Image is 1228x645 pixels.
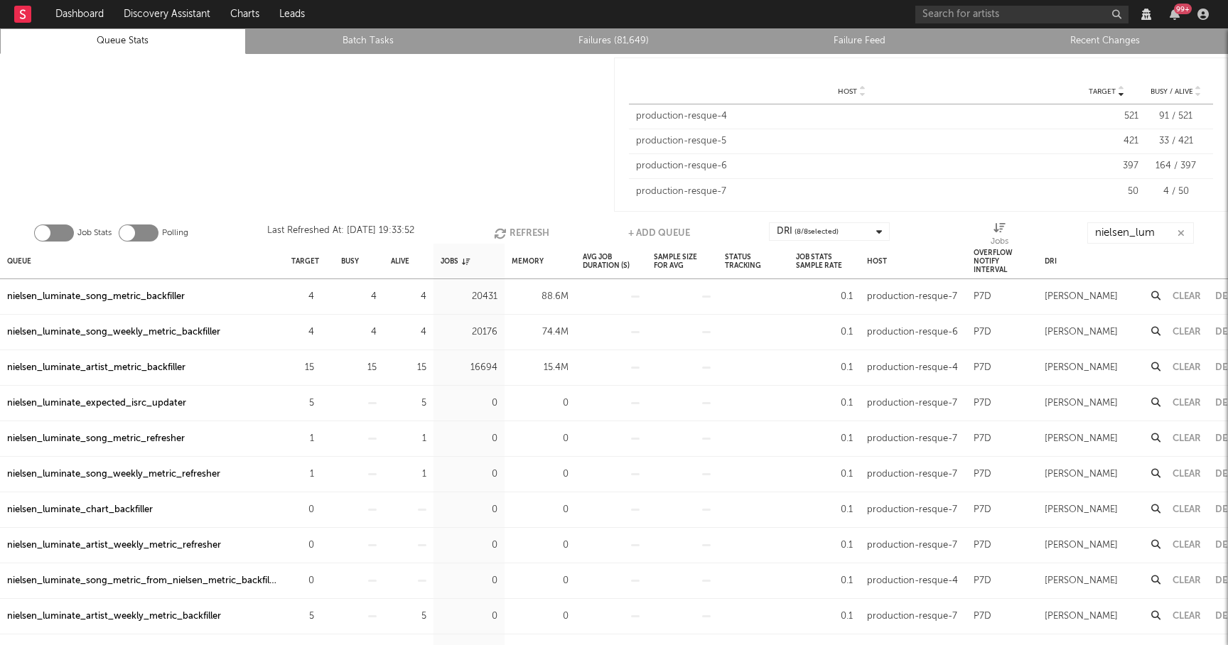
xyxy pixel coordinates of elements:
[391,288,426,305] div: 4
[867,359,958,376] div: production-resque-4
[796,608,853,625] div: 0.1
[636,159,1067,173] div: production-resque-6
[628,222,690,244] button: + Add Queue
[512,395,569,412] div: 0
[391,359,426,376] div: 15
[867,608,957,625] div: production-resque-7
[974,466,991,483] div: P7D
[7,537,221,554] a: nielsen_luminate_artist_weekly_metric_refresher
[291,537,314,554] div: 0
[1045,324,1118,341] div: [PERSON_NAME]
[7,395,186,412] a: nielsen_luminate_expected_isrc_updater
[974,395,991,412] div: P7D
[867,395,957,412] div: production-resque-7
[796,359,853,376] div: 0.1
[1173,541,1201,550] button: Clear
[654,246,711,276] div: Sample Size For Avg
[291,288,314,305] div: 4
[441,288,497,305] div: 20431
[777,223,839,240] div: DRI
[291,246,319,276] div: Target
[1173,576,1201,585] button: Clear
[1045,466,1118,483] div: [PERSON_NAME]
[1173,505,1201,514] button: Clear
[796,573,853,590] div: 0.1
[1074,134,1138,148] div: 421
[441,466,497,483] div: 0
[441,573,497,590] div: 0
[7,430,185,448] a: nielsen_luminate_song_metric_refresher
[1045,359,1118,376] div: [PERSON_NAME]
[441,395,497,412] div: 0
[796,502,853,519] div: 0.1
[512,537,569,554] div: 0
[796,395,853,412] div: 0.1
[391,466,426,483] div: 1
[291,573,314,590] div: 0
[915,6,1129,23] input: Search for artists
[796,537,853,554] div: 0.1
[974,430,991,448] div: P7D
[494,222,549,244] button: Refresh
[7,288,185,305] a: nielsen_luminate_song_metric_backfiller
[796,324,853,341] div: 0.1
[867,537,957,554] div: production-resque-7
[341,359,377,376] div: 15
[745,33,975,50] a: Failure Feed
[796,288,853,305] div: 0.1
[1173,434,1201,443] button: Clear
[838,87,857,96] span: Host
[974,359,991,376] div: P7D
[391,246,409,276] div: Alive
[499,33,729,50] a: Failures (81,649)
[391,430,426,448] div: 1
[974,324,991,341] div: P7D
[512,324,569,341] div: 74.4M
[267,222,414,244] div: Last Refreshed At: [DATE] 19:33:52
[867,466,957,483] div: production-resque-7
[341,246,359,276] div: Busy
[1045,537,1118,554] div: [PERSON_NAME]
[7,246,31,276] div: Queue
[441,324,497,341] div: 20176
[636,185,1067,199] div: production-resque-7
[1146,109,1206,124] div: 91 / 521
[7,573,277,590] div: nielsen_luminate_song_metric_from_nielsen_metric_backfiller
[1045,573,1118,590] div: [PERSON_NAME]
[1146,159,1206,173] div: 164 / 397
[636,109,1067,124] div: production-resque-4
[990,33,1220,50] a: Recent Changes
[974,246,1030,276] div: Overflow Notify Interval
[725,246,782,276] div: Status Tracking
[1173,399,1201,408] button: Clear
[1074,185,1138,199] div: 50
[162,224,188,242] label: Polling
[441,430,497,448] div: 0
[974,502,991,519] div: P7D
[1151,87,1193,96] span: Busy / Alive
[7,608,221,625] div: nielsen_luminate_artist_weekly_metric_backfiller
[291,395,314,412] div: 5
[1146,185,1206,199] div: 4 / 50
[1174,4,1192,14] div: 99 +
[7,359,185,376] a: nielsen_luminate_artist_metric_backfiller
[1045,608,1118,625] div: [PERSON_NAME]
[291,324,314,341] div: 4
[867,288,957,305] div: production-resque-7
[867,324,958,341] div: production-resque-6
[867,502,957,519] div: production-resque-7
[1173,612,1201,621] button: Clear
[867,430,957,448] div: production-resque-7
[7,324,220,341] div: nielsen_luminate_song_weekly_metric_backfiller
[254,33,484,50] a: Batch Tasks
[391,608,426,625] div: 5
[291,502,314,519] div: 0
[1146,134,1206,148] div: 33 / 421
[7,502,153,519] a: nielsen_luminate_chart_backfiller
[7,466,220,483] a: nielsen_luminate_song_weekly_metric_refresher
[974,288,991,305] div: P7D
[974,573,991,590] div: P7D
